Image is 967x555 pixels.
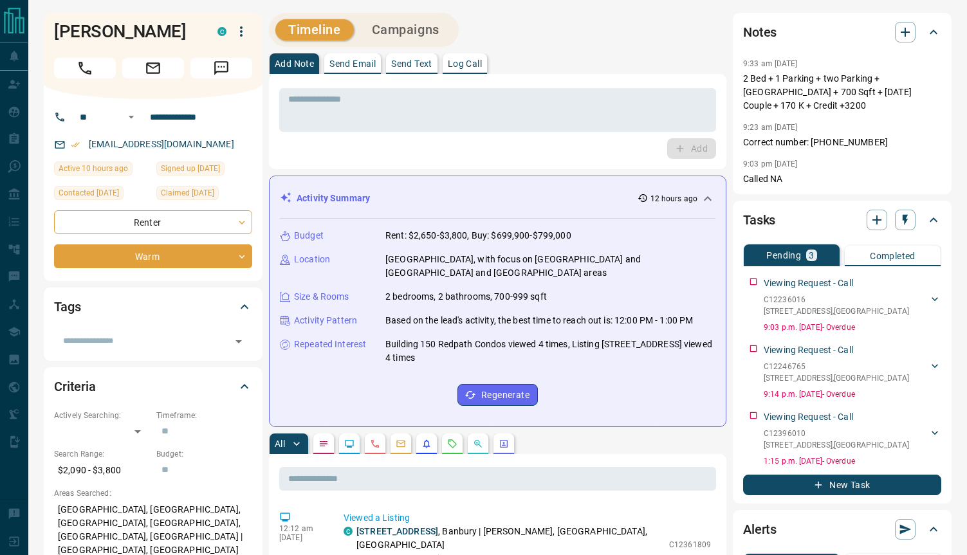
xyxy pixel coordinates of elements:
[294,290,349,304] p: Size & Rooms
[297,192,370,205] p: Activity Summary
[743,123,798,132] p: 9:23 am [DATE]
[54,58,116,78] span: Call
[275,19,354,41] button: Timeline
[329,59,376,68] p: Send Email
[447,439,457,449] svg: Requests
[396,439,406,449] svg: Emails
[279,533,324,542] p: [DATE]
[161,162,220,175] span: Signed up [DATE]
[54,448,150,460] p: Search Range:
[743,159,798,168] p: 9:03 pm [DATE]
[870,251,916,260] p: Completed
[54,21,198,42] h1: [PERSON_NAME]
[743,136,941,149] p: Correct number: [PHONE_NUMBER]
[275,59,314,68] p: Add Note
[156,448,252,460] p: Budget:
[743,72,941,113] p: 2 Bed + 1 Parking + two Parking + [GEOGRAPHIC_DATA] + 700 Sqft + [DATE] Couple + 170 K + Credit +...
[71,140,80,149] svg: Email Verified
[764,425,941,453] div: C12396010[STREET_ADDRESS],[GEOGRAPHIC_DATA]
[344,527,353,536] div: condos.ca
[294,253,330,266] p: Location
[499,439,509,449] svg: Agent Actions
[344,511,711,525] p: Viewed a Listing
[89,139,234,149] a: [EMAIL_ADDRESS][DOMAIN_NAME]
[294,229,324,242] p: Budget
[473,439,483,449] svg: Opportunities
[370,439,380,449] svg: Calls
[161,187,214,199] span: Claimed [DATE]
[156,186,252,204] div: Sat Jun 28 2025
[230,332,248,350] button: Open
[743,17,941,48] div: Notes
[743,210,775,230] h2: Tasks
[669,539,711,550] p: C12361809
[743,59,798,68] p: 9:33 am [DATE]
[764,277,853,290] p: Viewing Request - Call
[54,460,150,481] p: $2,090 - $3,800
[448,59,482,68] p: Log Call
[54,161,150,179] div: Mon Sep 15 2025
[743,205,941,235] div: Tasks
[743,519,777,540] h2: Alerts
[764,291,941,320] div: C12236016[STREET_ADDRESS],[GEOGRAPHIC_DATA]
[421,439,432,449] svg: Listing Alerts
[764,428,909,439] p: C12396010
[809,251,814,260] p: 3
[190,58,252,78] span: Message
[385,314,693,327] p: Based on the lead's activity, the best time to reach out is: 12:00 PM - 1:00 PM
[764,305,909,317] p: [STREET_ADDRESS] , [GEOGRAPHIC_DATA]
[54,186,150,204] div: Mon Jun 30 2025
[764,439,909,451] p: [STREET_ADDRESS] , [GEOGRAPHIC_DATA]
[391,59,432,68] p: Send Text
[124,109,139,125] button: Open
[54,210,252,234] div: Renter
[385,229,571,242] p: Rent: $2,650-$3,800, Buy: $699,900-$799,000
[54,244,252,268] div: Warm
[764,388,941,400] p: 9:14 p.m. [DATE] - Overdue
[385,290,547,304] p: 2 bedrooms, 2 bathrooms, 700-999 sqft
[54,376,96,397] h2: Criteria
[764,410,853,424] p: Viewing Request - Call
[457,384,538,406] button: Regenerate
[156,161,252,179] div: Sat Jun 28 2025
[280,187,715,210] div: Activity Summary12 hours ago
[54,487,252,499] p: Areas Searched:
[766,251,801,260] p: Pending
[318,439,329,449] svg: Notes
[385,338,715,365] p: Building 150 Redpath Condos viewed 4 times, Listing [STREET_ADDRESS] viewed 4 times
[356,525,663,552] p: , Banbury | [PERSON_NAME], [GEOGRAPHIC_DATA], [GEOGRAPHIC_DATA]
[743,172,941,186] p: Called NA
[275,439,285,448] p: All
[122,58,184,78] span: Email
[764,372,909,384] p: [STREET_ADDRESS] , [GEOGRAPHIC_DATA]
[356,526,438,536] a: [STREET_ADDRESS]
[54,291,252,322] div: Tags
[764,343,853,357] p: Viewing Request - Call
[54,410,150,421] p: Actively Searching:
[385,253,715,280] p: [GEOGRAPHIC_DATA], with focus on [GEOGRAPHIC_DATA] and [GEOGRAPHIC_DATA] and [GEOGRAPHIC_DATA] areas
[344,439,355,449] svg: Lead Browsing Activity
[54,371,252,402] div: Criteria
[294,314,357,327] p: Activity Pattern
[217,27,226,36] div: condos.ca
[764,294,909,305] p: C12236016
[743,22,777,42] h2: Notes
[764,455,941,467] p: 1:15 p.m. [DATE] - Overdue
[59,187,119,199] span: Contacted [DATE]
[59,162,128,175] span: Active 10 hours ago
[279,524,324,533] p: 12:12 am
[650,193,697,205] p: 12 hours ago
[156,410,252,421] p: Timeframe:
[764,361,909,372] p: C12246765
[294,338,366,351] p: Repeated Interest
[359,19,452,41] button: Campaigns
[764,358,941,387] div: C12246765[STREET_ADDRESS],[GEOGRAPHIC_DATA]
[764,322,941,333] p: 9:03 p.m. [DATE] - Overdue
[743,514,941,545] div: Alerts
[743,475,941,495] button: New Task
[54,296,80,317] h2: Tags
